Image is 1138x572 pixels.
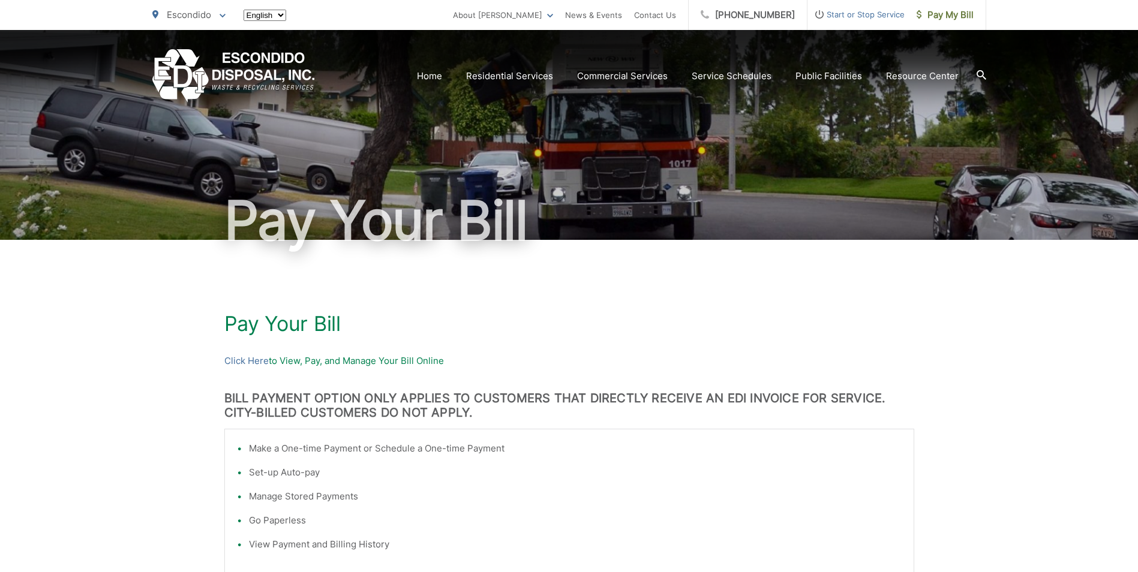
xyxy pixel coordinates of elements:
[466,69,553,83] a: Residential Services
[249,489,902,504] li: Manage Stored Payments
[565,8,622,22] a: News & Events
[886,69,959,83] a: Resource Center
[244,10,286,21] select: Select a language
[634,8,676,22] a: Contact Us
[152,49,315,103] a: EDCD logo. Return to the homepage.
[917,8,974,22] span: Pay My Bill
[249,537,902,552] li: View Payment and Billing History
[795,69,862,83] a: Public Facilities
[249,513,902,528] li: Go Paperless
[417,69,442,83] a: Home
[224,391,914,420] h3: BILL PAYMENT OPTION ONLY APPLIES TO CUSTOMERS THAT DIRECTLY RECEIVE AN EDI INVOICE FOR SERVICE. C...
[577,69,668,83] a: Commercial Services
[249,465,902,480] li: Set-up Auto-pay
[224,354,914,368] p: to View, Pay, and Manage Your Bill Online
[167,9,211,20] span: Escondido
[224,354,269,368] a: Click Here
[152,191,986,251] h1: Pay Your Bill
[224,312,914,336] h1: Pay Your Bill
[453,8,553,22] a: About [PERSON_NAME]
[249,441,902,456] li: Make a One-time Payment or Schedule a One-time Payment
[692,69,771,83] a: Service Schedules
